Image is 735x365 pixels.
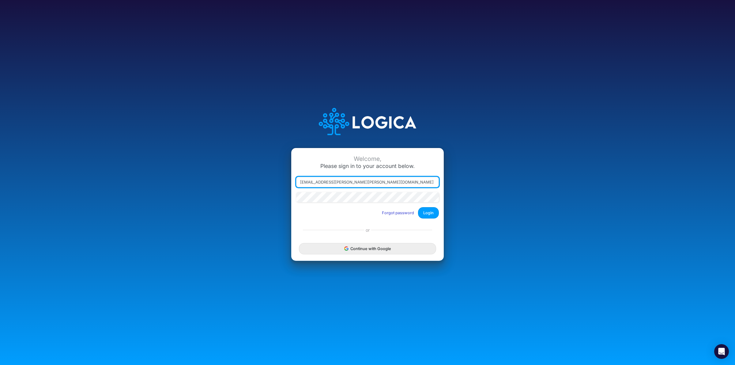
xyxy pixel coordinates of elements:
div: Open Intercom Messenger [714,344,729,359]
button: Forgot password [378,208,418,218]
button: Continue with Google [299,243,436,254]
div: Welcome, [296,155,439,162]
button: Login [418,207,439,219]
input: Email [296,177,439,187]
span: Please sign in to your account below. [320,163,415,169]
